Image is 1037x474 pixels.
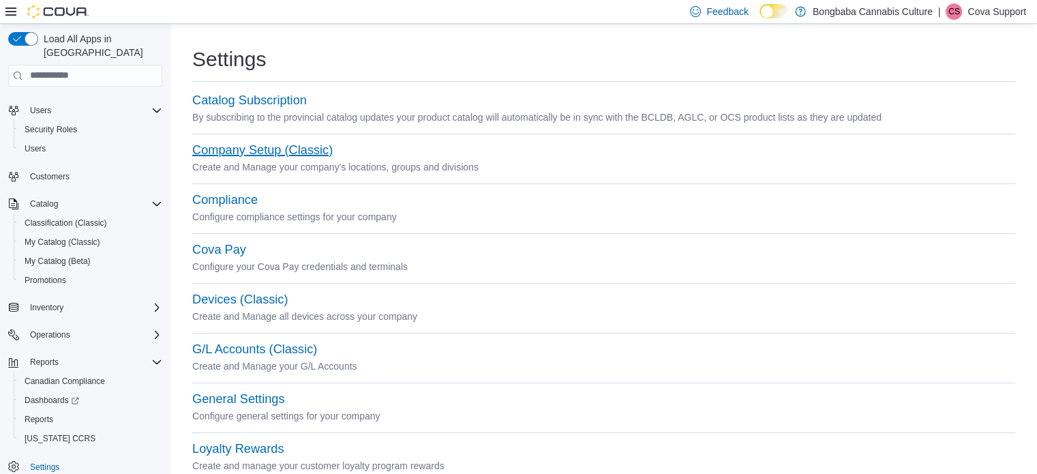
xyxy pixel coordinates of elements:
[25,168,75,185] a: Customers
[19,430,101,447] a: [US_STATE] CCRS
[192,293,288,307] button: Devices (Classic)
[813,3,933,20] p: Bongbaba Cannabis Culture
[25,354,162,370] span: Reports
[25,102,57,119] button: Users
[25,124,77,135] span: Security Roles
[192,143,333,158] button: Company Setup (Classic)
[192,209,1015,225] p: Configure compliance settings for your company
[25,299,162,316] span: Inventory
[25,256,91,267] span: My Catalog (Beta)
[14,410,168,429] button: Reports
[19,234,162,250] span: My Catalog (Classic)
[192,109,1015,125] p: By subscribing to the provincial catalog updates your product catalog will automatically be in sy...
[25,196,63,212] button: Catalog
[14,213,168,233] button: Classification (Classic)
[19,373,162,389] span: Canadian Compliance
[19,373,110,389] a: Canadian Compliance
[192,358,1015,374] p: Create and Manage your G/L Accounts
[14,120,168,139] button: Security Roles
[192,458,1015,474] p: Create and manage your customer loyalty program rewards
[19,140,51,157] a: Users
[192,342,317,357] button: G/L Accounts (Classic)
[14,429,168,448] button: [US_STATE] CCRS
[25,275,66,286] span: Promotions
[25,433,95,444] span: [US_STATE] CCRS
[25,143,46,154] span: Users
[25,218,107,228] span: Classification (Classic)
[19,140,162,157] span: Users
[14,391,168,410] a: Dashboards
[967,3,1026,20] p: Cova Support
[192,93,307,108] button: Catalog Subscription
[192,442,284,456] button: Loyalty Rewards
[25,395,79,406] span: Dashboards
[25,376,105,387] span: Canadian Compliance
[25,354,64,370] button: Reports
[192,258,1015,275] p: Configure your Cova Pay credentials and terminals
[19,272,72,288] a: Promotions
[30,302,63,313] span: Inventory
[3,166,168,186] button: Customers
[14,252,168,271] button: My Catalog (Beta)
[30,171,70,182] span: Customers
[30,357,59,368] span: Reports
[25,327,162,343] span: Operations
[19,392,85,409] a: Dashboards
[30,329,70,340] span: Operations
[14,271,168,290] button: Promotions
[30,105,51,116] span: Users
[192,243,246,257] button: Cova Pay
[19,392,162,409] span: Dashboards
[19,430,162,447] span: Washington CCRS
[19,121,162,138] span: Security Roles
[19,253,96,269] a: My Catalog (Beta)
[192,193,258,207] button: Compliance
[14,139,168,158] button: Users
[30,462,59,473] span: Settings
[192,46,266,73] h1: Settings
[706,5,748,18] span: Feedback
[3,194,168,213] button: Catalog
[30,198,58,209] span: Catalog
[3,101,168,120] button: Users
[938,3,941,20] p: |
[25,327,76,343] button: Operations
[27,5,89,18] img: Cova
[25,168,162,185] span: Customers
[948,3,960,20] span: CS
[760,18,760,19] span: Dark Mode
[25,102,162,119] span: Users
[19,234,106,250] a: My Catalog (Classic)
[25,237,100,248] span: My Catalog (Classic)
[25,196,162,212] span: Catalog
[19,253,162,269] span: My Catalog (Beta)
[19,411,162,428] span: Reports
[19,272,162,288] span: Promotions
[19,121,82,138] a: Security Roles
[3,325,168,344] button: Operations
[192,308,1015,325] p: Create and Manage all devices across your company
[19,215,162,231] span: Classification (Classic)
[19,215,112,231] a: Classification (Classic)
[192,159,1015,175] p: Create and Manage your company's locations, groups and divisions
[19,411,59,428] a: Reports
[25,414,53,425] span: Reports
[25,299,69,316] button: Inventory
[14,233,168,252] button: My Catalog (Classic)
[3,353,168,372] button: Reports
[3,298,168,317] button: Inventory
[38,32,162,59] span: Load All Apps in [GEOGRAPHIC_DATA]
[192,408,1015,424] p: Configure general settings for your company
[946,3,962,20] div: Cova Support
[192,392,284,406] button: General Settings
[14,372,168,391] button: Canadian Compliance
[760,4,788,18] input: Dark Mode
